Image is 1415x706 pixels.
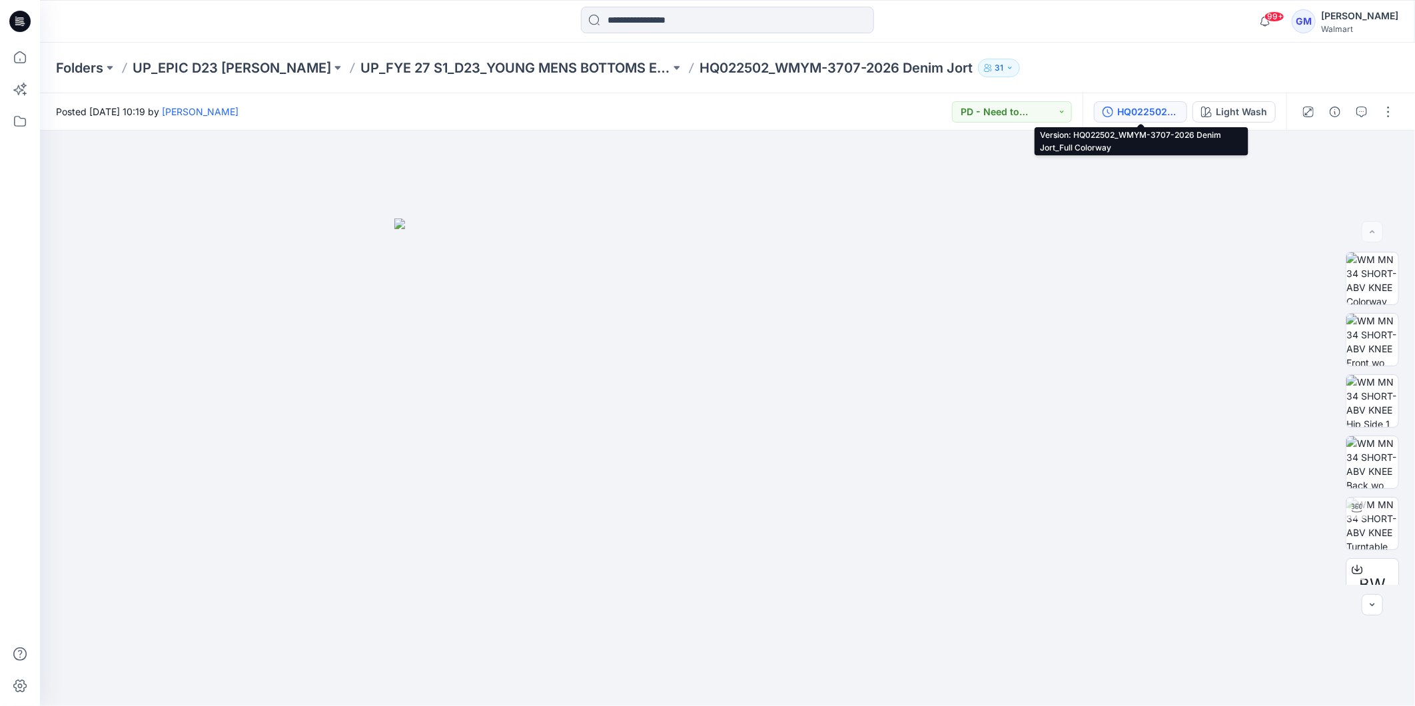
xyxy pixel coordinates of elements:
div: Light Wash [1216,105,1267,119]
button: 31 [978,59,1020,77]
div: HQ022502_WMYM-3707-2026 Denim Jort_Full Colorway [1117,105,1179,119]
img: WM MN 34 SHORT-ABV KNEE Hip Side 1 wo Avatar [1346,375,1398,427]
button: Light Wash [1192,101,1276,123]
div: Walmart [1321,24,1398,34]
img: WM MN 34 SHORT-ABV KNEE Colorway wo Avatar [1346,252,1398,304]
img: eyJhbGciOiJIUzI1NiIsImtpZCI6IjAiLCJzbHQiOiJzZXMiLCJ0eXAiOiJKV1QifQ.eyJkYXRhIjp7InR5cGUiOiJzdG9yYW... [394,218,1061,706]
span: Posted [DATE] 10:19 by [56,105,238,119]
p: 31 [995,61,1003,75]
span: BW [1359,573,1386,597]
a: [PERSON_NAME] [162,106,238,117]
img: WM MN 34 SHORT-ABV KNEE Front wo Avatar [1346,314,1398,366]
a: UP_FYE 27 S1_D23_YOUNG MENS BOTTOMS EPIC [360,59,670,77]
div: GM [1292,9,1316,33]
a: UP_EPIC D23 [PERSON_NAME] [133,59,331,77]
button: HQ022502_WMYM-3707-2026 Denim Jort_Full Colorway [1094,101,1187,123]
a: Folders [56,59,103,77]
img: WM MN 34 SHORT-ABV KNEE Turntable with Avatar [1346,498,1398,549]
p: HQ022502_WMYM-3707-2026 Denim Jort [700,59,973,77]
img: WM MN 34 SHORT-ABV KNEE Back wo Avatar [1346,436,1398,488]
span: 99+ [1264,11,1284,22]
div: [PERSON_NAME] [1321,8,1398,24]
button: Details [1324,101,1346,123]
